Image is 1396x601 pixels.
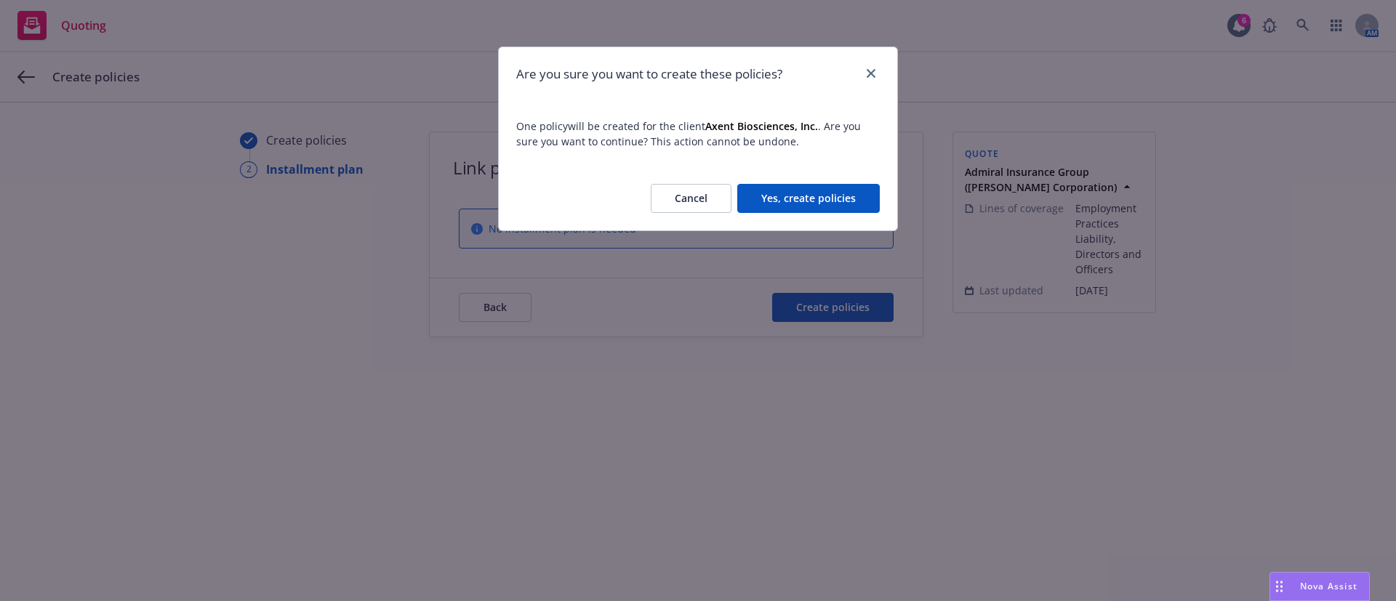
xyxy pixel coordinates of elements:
[1300,580,1357,592] span: Nova Assist
[516,118,880,149] span: One policy will be created for the client . Are you sure you want to continue? This action cannot...
[651,184,731,213] button: Cancel
[516,65,782,84] h1: Are you sure you want to create these policies?
[862,65,880,82] a: close
[705,119,818,133] strong: Axent Biosciences, Inc.
[737,184,880,213] button: Yes, create policies
[1270,573,1288,600] div: Drag to move
[1269,572,1370,601] button: Nova Assist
